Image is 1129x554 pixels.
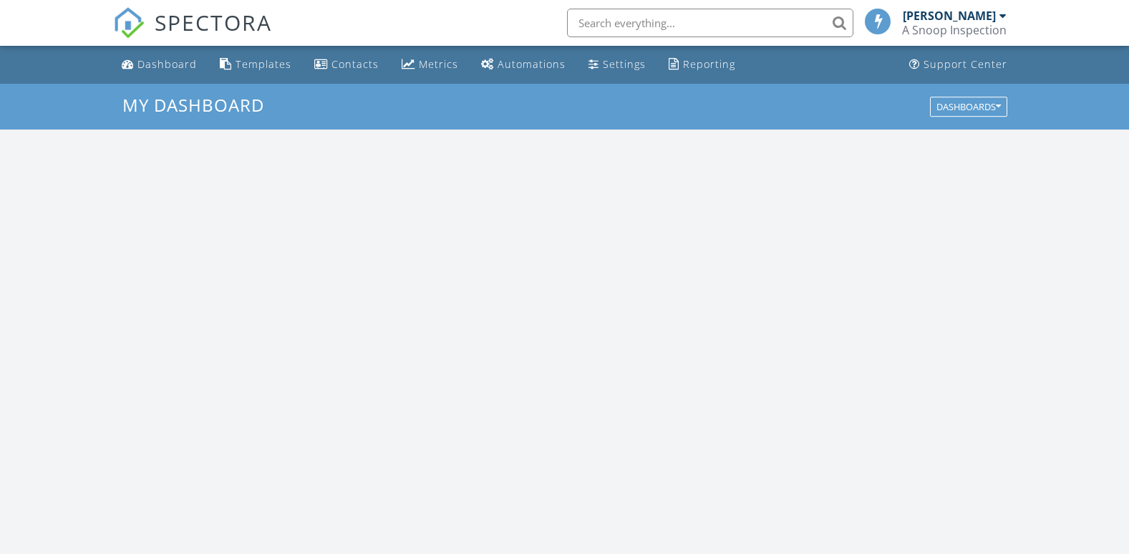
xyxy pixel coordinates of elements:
div: Dashboards [936,102,1001,112]
img: The Best Home Inspection Software - Spectora [113,7,145,39]
span: SPECTORA [155,7,272,37]
div: Dashboard [137,57,197,71]
a: Settings [583,52,651,78]
a: Support Center [903,52,1013,78]
div: A Snoop Inspection [902,23,1007,37]
div: Support Center [924,57,1007,71]
button: Dashboards [930,97,1007,117]
a: Metrics [396,52,464,78]
div: [PERSON_NAME] [903,9,996,23]
a: Dashboard [116,52,203,78]
a: SPECTORA [113,19,272,49]
a: Reporting [663,52,741,78]
a: Contacts [309,52,384,78]
input: Search everything... [567,9,853,37]
div: Metrics [419,57,458,71]
a: Templates [214,52,297,78]
div: Settings [603,57,646,71]
a: Automations (Basic) [475,52,571,78]
div: Templates [236,57,291,71]
div: Contacts [331,57,379,71]
span: My Dashboard [122,93,264,117]
div: Automations [498,57,566,71]
div: Reporting [683,57,735,71]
